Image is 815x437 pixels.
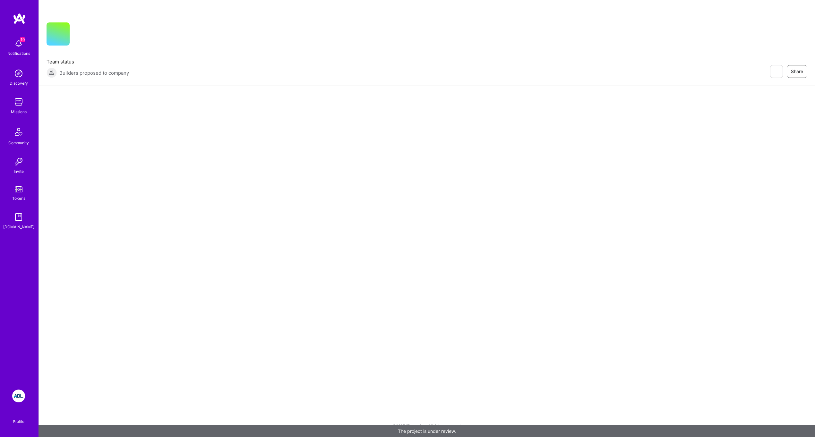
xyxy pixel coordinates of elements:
[59,70,129,76] span: Builders proposed to company
[12,390,25,402] img: ADL: Technology Modernization Sprint 1
[10,80,28,87] div: Discovery
[20,37,25,42] span: 10
[8,139,29,146] div: Community
[14,168,24,175] div: Invite
[11,390,27,402] a: ADL: Technology Modernization Sprint 1
[3,223,34,230] div: [DOMAIN_NAME]
[787,65,807,78] button: Share
[11,411,27,424] a: Profile
[47,68,57,78] img: Builders proposed to company
[12,96,25,108] img: teamwork
[13,13,26,24] img: logo
[12,195,25,202] div: Tokens
[15,186,22,192] img: tokens
[39,425,815,437] div: The project is under review.
[11,124,26,139] img: Community
[13,418,24,424] div: Profile
[791,68,803,75] span: Share
[77,33,82,38] i: icon CompanyGray
[12,37,25,50] img: bell
[11,108,27,115] div: Missions
[12,211,25,223] img: guide book
[7,50,30,57] div: Notifications
[47,58,129,65] span: Team status
[12,155,25,168] img: Invite
[774,69,779,74] i: icon EyeClosed
[12,67,25,80] img: discovery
